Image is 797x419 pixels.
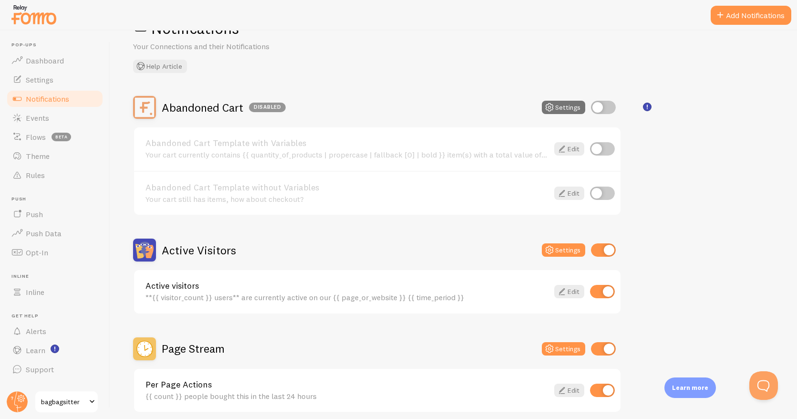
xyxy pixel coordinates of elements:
[41,396,86,408] span: bagbagsitter
[26,326,46,336] span: Alerts
[145,195,549,203] div: Your cart still has items, how about checkout?
[6,147,104,166] a: Theme
[6,243,104,262] a: Opt-In
[133,41,362,52] p: Your Connections and their Notifications
[145,150,549,159] div: Your cart currently contains {{ quantity_of_products | propercase | fallback [0] | bold }} item(s...
[672,383,708,392] p: Learn more
[26,56,64,65] span: Dashboard
[145,392,549,400] div: {{ count }} people bought this in the last 24 hours
[542,101,585,114] button: Settings
[26,287,44,297] span: Inline
[26,113,49,123] span: Events
[52,133,71,141] span: beta
[6,51,104,70] a: Dashboard
[145,380,549,389] a: Per Page Actions
[542,243,585,257] button: Settings
[26,248,48,257] span: Opt-In
[6,224,104,243] a: Push Data
[749,371,778,400] iframe: Help Scout Beacon - Open
[34,390,99,413] a: bagbagsitter
[554,187,584,200] a: Edit
[6,205,104,224] a: Push
[26,365,54,374] span: Support
[554,285,584,298] a: Edit
[6,127,104,147] a: Flows beta
[162,243,236,258] h2: Active Visitors
[643,103,652,111] svg: <p>🛍️ For Shopify Users</p><p>To use the <strong>Abandoned Cart with Variables</strong> template,...
[133,96,156,119] img: Abandoned Cart
[133,60,187,73] button: Help Article
[554,384,584,397] a: Edit
[26,94,69,104] span: Notifications
[11,42,104,48] span: Pop-ups
[145,139,549,147] a: Abandoned Cart Template with Variables
[11,273,104,280] span: Inline
[133,239,156,262] img: Active Visitors
[26,209,43,219] span: Push
[162,100,286,115] h2: Abandoned Cart
[145,183,549,192] a: Abandoned Cart Template without Variables
[6,322,104,341] a: Alerts
[6,283,104,302] a: Inline
[664,377,716,398] div: Learn more
[26,75,53,84] span: Settings
[6,360,104,379] a: Support
[26,346,45,355] span: Learn
[6,341,104,360] a: Learn
[51,345,59,353] svg: <p>Watch New Feature Tutorials!</p>
[133,337,156,360] img: Page Stream
[145,282,549,290] a: Active visitors
[11,313,104,319] span: Get Help
[26,229,62,238] span: Push Data
[6,70,104,89] a: Settings
[26,132,46,142] span: Flows
[542,342,585,356] button: Settings
[162,341,225,356] h2: Page Stream
[11,196,104,202] span: Push
[6,166,104,185] a: Rules
[145,293,549,302] div: **{{ visitor_count }} users** are currently active on our {{ page_or_website }} {{ time_period }}
[249,103,286,112] div: Disabled
[26,151,50,161] span: Theme
[6,89,104,108] a: Notifications
[10,2,58,27] img: fomo-relay-logo-orange.svg
[6,108,104,127] a: Events
[26,170,45,180] span: Rules
[554,142,584,156] a: Edit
